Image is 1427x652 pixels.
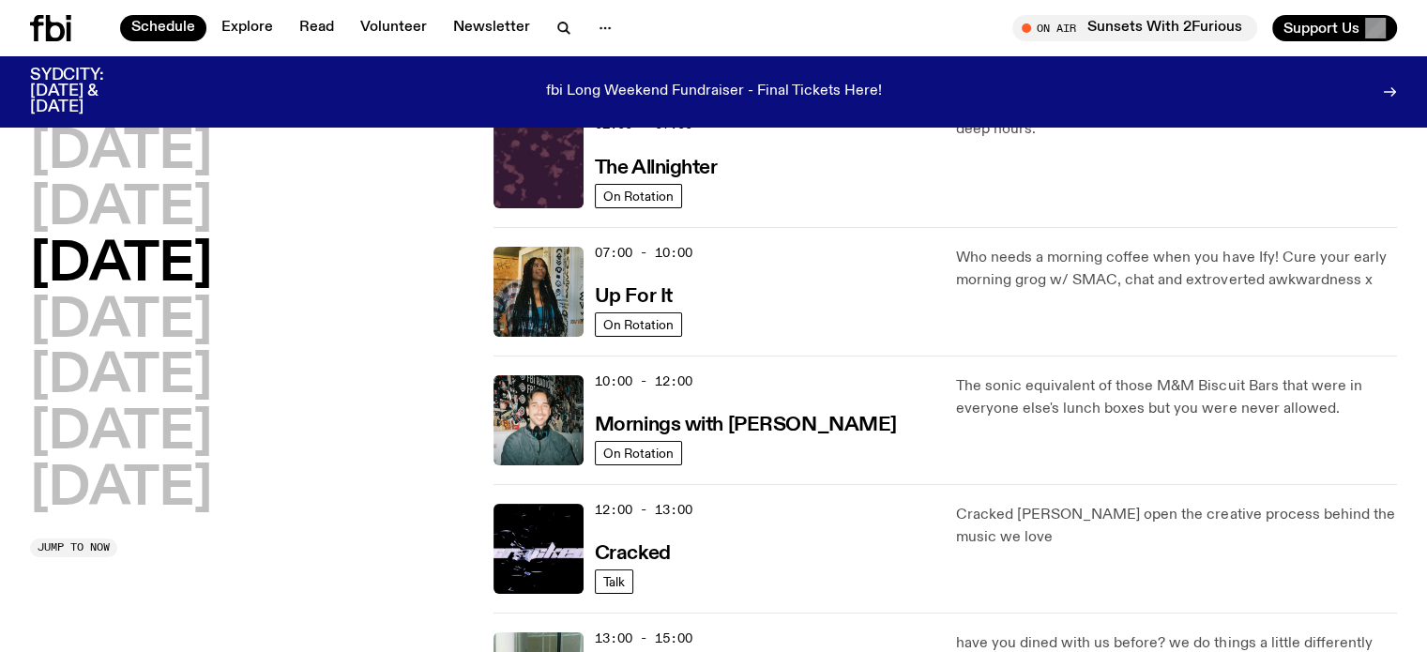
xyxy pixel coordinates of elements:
p: deep hours. [956,118,1397,141]
button: [DATE] [30,351,212,403]
img: Logo for Podcast Cracked. Black background, with white writing, with glass smashing graphics [493,504,584,594]
p: Cracked [PERSON_NAME] open the creative process behind the music we love [956,504,1397,549]
p: fbi Long Weekend Fundraiser - Final Tickets Here! [546,83,882,100]
button: [DATE] [30,296,212,348]
span: 12:00 - 13:00 [595,501,692,519]
span: 13:00 - 15:00 [595,629,692,647]
h3: Mornings with [PERSON_NAME] [595,416,897,435]
img: Ify - a Brown Skin girl with black braided twists, looking up to the side with her tongue stickin... [493,247,584,337]
a: Cracked [595,540,671,564]
a: Explore [210,15,284,41]
span: On Rotation [603,318,674,332]
h3: Up For It [595,287,673,307]
button: [DATE] [30,463,212,516]
img: Radio presenter Ben Hansen sits in front of a wall of photos and an fbi radio sign. Film photo. B... [493,375,584,465]
button: Support Us [1272,15,1397,41]
span: 07:00 - 10:00 [595,244,692,262]
button: Jump to now [30,538,117,557]
span: Talk [603,575,625,589]
a: Up For It [595,283,673,307]
span: Jump to now [38,542,110,553]
button: [DATE] [30,183,212,235]
a: On Rotation [595,441,682,465]
a: Mornings with [PERSON_NAME] [595,412,897,435]
a: Volunteer [349,15,438,41]
a: Talk [595,569,633,594]
a: On Rotation [595,312,682,337]
h3: The Allnighter [595,159,718,178]
span: Support Us [1283,20,1359,37]
p: Who needs a morning coffee when you have Ify! Cure your early morning grog w/ SMAC, chat and extr... [956,247,1397,292]
p: The sonic equivalent of those M&M Biscuit Bars that were in everyone else's lunch boxes but you w... [956,375,1397,420]
span: On Rotation [603,447,674,461]
span: 10:00 - 12:00 [595,372,692,390]
span: On Rotation [603,190,674,204]
a: The Allnighter [595,155,718,178]
a: On Rotation [595,184,682,208]
h3: SYDCITY: [DATE] & [DATE] [30,68,150,115]
button: [DATE] [30,127,212,179]
button: [DATE] [30,239,212,292]
h3: Cracked [595,544,671,564]
button: On AirSunsets With 2Furious [1012,15,1257,41]
a: Schedule [120,15,206,41]
button: [DATE] [30,407,212,460]
a: Read [288,15,345,41]
a: Newsletter [442,15,541,41]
